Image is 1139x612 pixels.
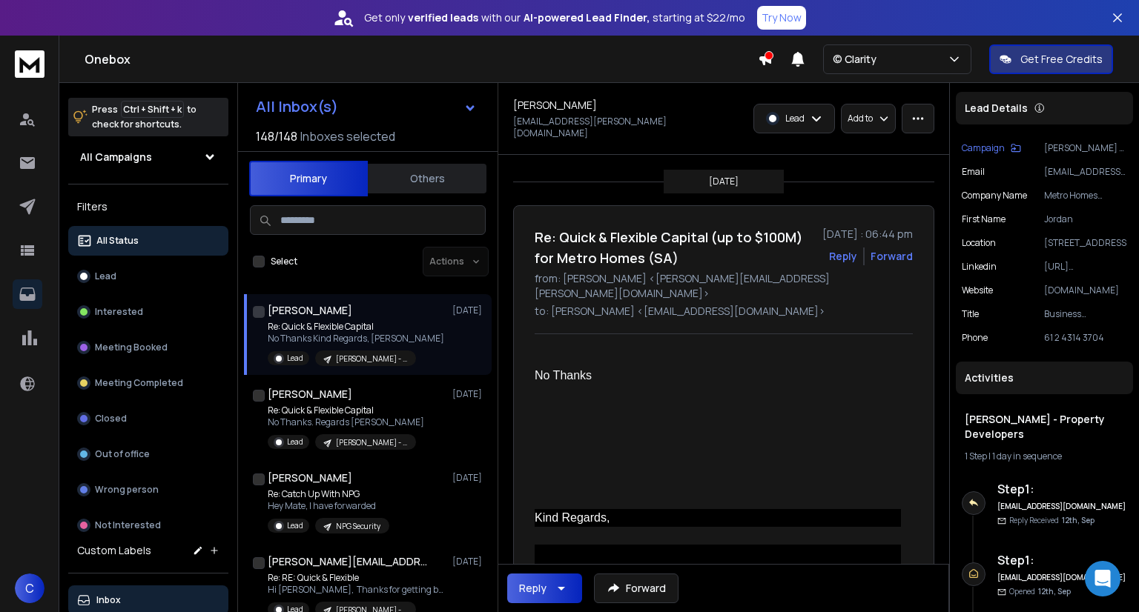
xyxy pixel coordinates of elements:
[513,98,597,113] h1: [PERSON_NAME]
[95,342,168,353] p: Meeting Booked
[77,543,151,558] h3: Custom Labels
[15,573,44,603] button: C
[1044,142,1127,154] p: [PERSON_NAME] - Property Developers
[1044,213,1127,225] p: Jordan
[535,367,901,385] div: No Thanks
[962,237,996,249] p: location
[268,321,444,333] p: Re: Quick & Flexible Capital
[368,162,486,195] button: Others
[68,439,228,469] button: Out of office
[68,297,228,327] button: Interested
[962,142,1005,154] p: Campaign
[785,113,805,124] p: Lead
[507,573,582,603] button: Reply
[757,6,806,30] button: Try Now
[15,50,44,78] img: logo
[95,519,161,531] p: Not Interested
[256,99,338,114] h1: All Inbox(s)
[997,551,1127,569] h6: Step 1 :
[268,303,352,318] h1: [PERSON_NAME]
[95,413,127,425] p: Closed
[96,594,121,606] p: Inbox
[535,227,813,268] h1: Re: Quick & Flexible Capital (up to $100M) for Metro Homes (SA)
[268,416,424,428] p: No Thanks. Regards [PERSON_NAME]
[1038,586,1071,596] span: 12th, Sep
[709,176,739,187] p: [DATE]
[268,572,446,584] p: Re: RE: Quick & Flexible
[452,556,486,568] p: [DATE]
[1009,586,1071,597] p: Opened
[452,472,486,484] p: [DATE]
[244,92,489,122] button: All Inbox(s)
[992,450,1062,462] span: 1 day in sequence
[594,573,679,603] button: Forward
[249,161,368,196] button: Primary
[962,166,985,178] p: Email
[68,475,228,505] button: Wrong person
[95,306,143,318] p: Interested
[271,256,297,267] label: Select
[80,150,152,164] h1: All Campaigns
[95,377,183,389] p: Meeting Completed
[68,510,228,540] button: Not Interested
[997,480,1127,498] h6: Step 1 :
[68,142,228,172] button: All Campaigns
[268,405,424,416] p: Re: Quick & Flexible Capital
[848,113,873,124] p: Add to
[268,470,352,485] h1: [PERSON_NAME]
[997,501,1127,512] h6: [EMAIL_ADDRESS][DOMAIN_NAME]
[535,509,901,527] div: Kind Regards,
[1044,308,1127,320] p: Business Development Manager
[822,227,913,242] p: [DATE] : 06:44 pm
[95,448,150,460] p: Out of office
[268,500,389,512] p: Hey Mate, I have forwarded
[68,196,228,217] h3: Filters
[364,10,745,25] p: Get only with our starting at $22/mo
[1044,237,1127,249] p: [STREET_ADDRESS]
[962,142,1021,154] button: Campaign
[962,332,988,344] p: Phone
[287,353,303,364] p: Lead
[1044,166,1127,178] p: [EMAIL_ADDRESS][PERSON_NAME][DOMAIN_NAME]
[68,226,228,256] button: All Status
[1044,190,1127,202] p: Metro Homes ([GEOGRAPHIC_DATA])
[1085,561,1120,596] div: Open Intercom Messenger
[268,584,446,596] p: Hi [PERSON_NAME], Thanks for getting back
[1044,332,1127,344] p: 61 2 4314 3704
[68,368,228,398] button: Meeting Completed
[965,450,1124,462] div: |
[962,190,1027,202] p: Company Name
[452,305,486,316] p: [DATE]
[1044,285,1127,296] p: [DOMAIN_NAME]
[300,127,395,145] h3: Inboxes selected
[965,450,987,462] span: 1 Step
[524,10,650,25] strong: AI-powered Lead Finder,
[762,10,802,25] p: Try Now
[535,271,913,301] p: from: [PERSON_NAME] <[PERSON_NAME][EMAIL_ADDRESS][PERSON_NAME][DOMAIN_NAME]>
[287,520,303,531] p: Lead
[92,102,197,132] p: Press to check for shortcuts.
[268,554,431,569] h1: [PERSON_NAME][EMAIL_ADDRESS][DOMAIN_NAME]
[1020,52,1103,67] p: Get Free Credits
[989,44,1113,74] button: Get Free Credits
[1009,515,1095,526] p: Reply Received
[1062,515,1095,525] span: 12th, Sep
[965,412,1124,442] h1: [PERSON_NAME] - Property Developers
[535,304,913,319] p: to: [PERSON_NAME] <[EMAIL_ADDRESS][DOMAIN_NAME]>
[871,249,913,264] div: Forward
[965,101,1028,116] p: Lead Details
[68,404,228,433] button: Closed
[519,581,547,596] div: Reply
[268,488,389,500] p: Re: Catch Up With NPG
[452,388,486,400] p: [DATE]
[336,521,380,532] p: NPG Security
[336,437,407,448] p: [PERSON_NAME] - Property Developers
[95,270,116,282] p: Lead
[513,116,719,139] p: [EMAIL_ADDRESS][PERSON_NAME][DOMAIN_NAME]
[962,213,1006,225] p: First Name
[268,387,352,402] h1: [PERSON_NAME]
[96,235,139,247] p: All Status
